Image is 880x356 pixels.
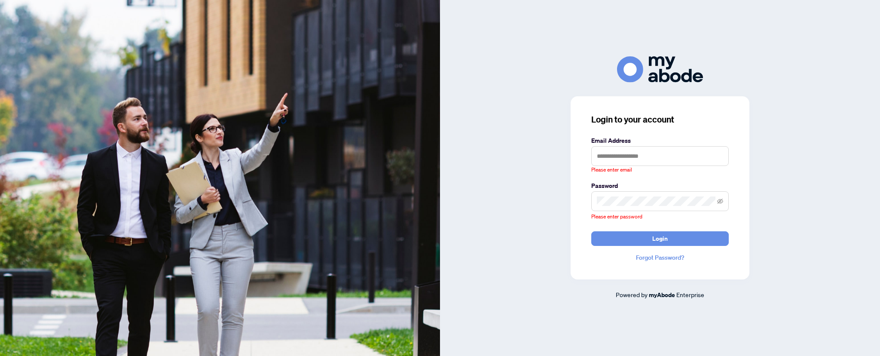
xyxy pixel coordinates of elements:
[649,290,675,300] a: myAbode
[591,181,729,190] label: Password
[717,198,723,204] span: eye-invisible
[617,56,703,83] img: ma-logo
[591,166,632,174] span: Please enter email
[591,231,729,246] button: Login
[652,232,668,246] span: Login
[591,213,642,220] span: Please enter password
[591,114,729,126] h3: Login to your account
[591,136,729,145] label: Email Address
[591,253,729,262] a: Forgot Password?
[616,291,648,298] span: Powered by
[676,291,704,298] span: Enterprise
